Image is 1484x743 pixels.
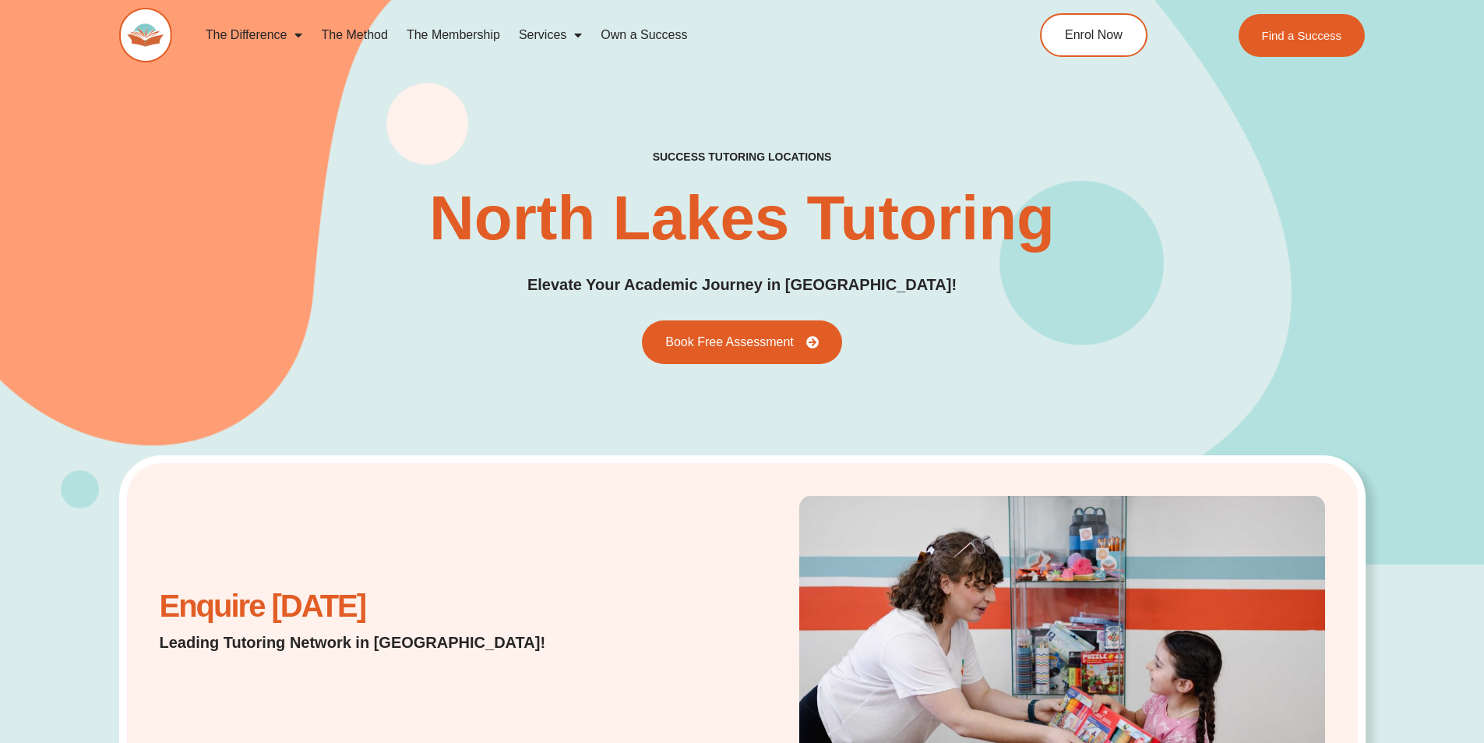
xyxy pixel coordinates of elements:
[527,273,957,297] p: Elevate Your Academic Journey in [GEOGRAPHIC_DATA]!
[397,17,509,53] a: The Membership
[1225,567,1484,743] iframe: Chat Widget
[642,320,842,364] a: Book Free Assessment
[665,336,794,349] span: Book Free Assessment
[591,17,696,53] a: Own a Success
[312,17,397,53] a: The Method
[429,187,1055,249] h1: North Lakes Tutoring
[160,632,586,653] p: Leading Tutoring Network in [GEOGRAPHIC_DATA]!
[1040,13,1147,57] a: Enrol Now
[196,17,969,53] nav: Menu
[196,17,312,53] a: The Difference
[1262,30,1342,41] span: Find a Success
[1065,29,1123,41] span: Enrol Now
[160,596,586,616] h2: Enquire [DATE]
[653,150,832,164] h2: success tutoring locations
[1239,14,1366,57] a: Find a Success
[509,17,591,53] a: Services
